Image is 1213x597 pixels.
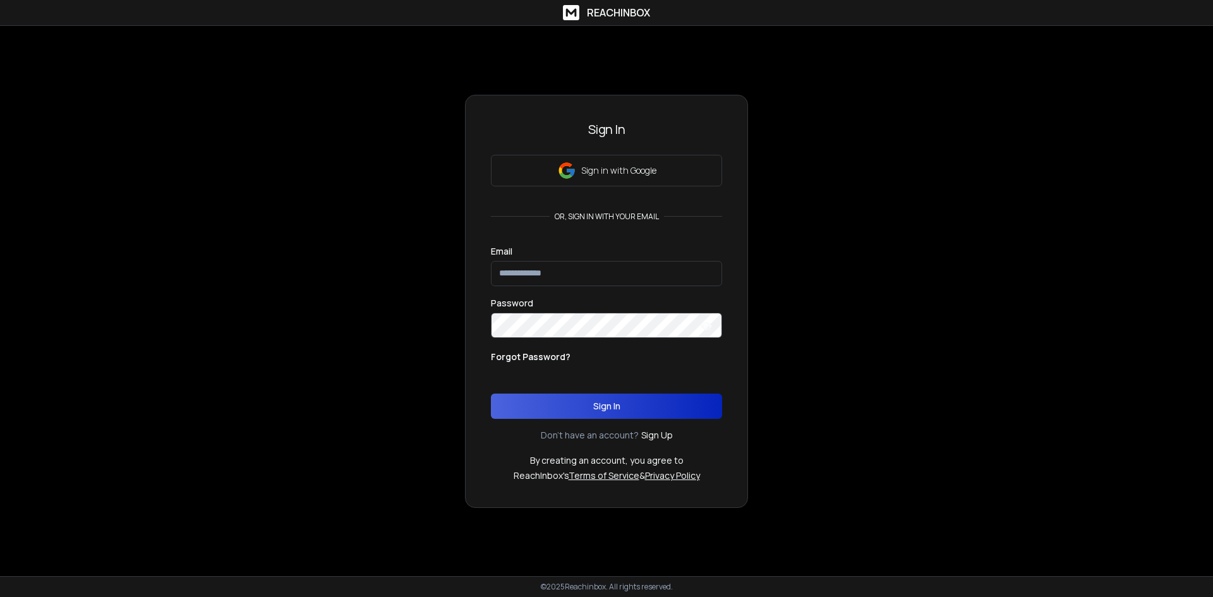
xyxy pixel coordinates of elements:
[491,394,722,419] button: Sign In
[491,121,722,138] h3: Sign In
[641,429,673,442] a: Sign Up
[581,164,656,177] p: Sign in with Google
[587,5,650,20] h1: ReachInbox
[541,582,673,592] p: © 2025 Reachinbox. All rights reserved.
[491,299,533,308] label: Password
[530,454,684,467] p: By creating an account, you agree to
[541,429,639,442] p: Don't have an account?
[491,351,570,363] p: Forgot Password?
[563,5,650,20] a: ReachInbox
[645,469,700,481] a: Privacy Policy
[491,155,722,186] button: Sign in with Google
[550,212,664,222] p: or, sign in with your email
[491,247,512,256] label: Email
[569,469,639,481] a: Terms of Service
[514,469,700,482] p: ReachInbox's &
